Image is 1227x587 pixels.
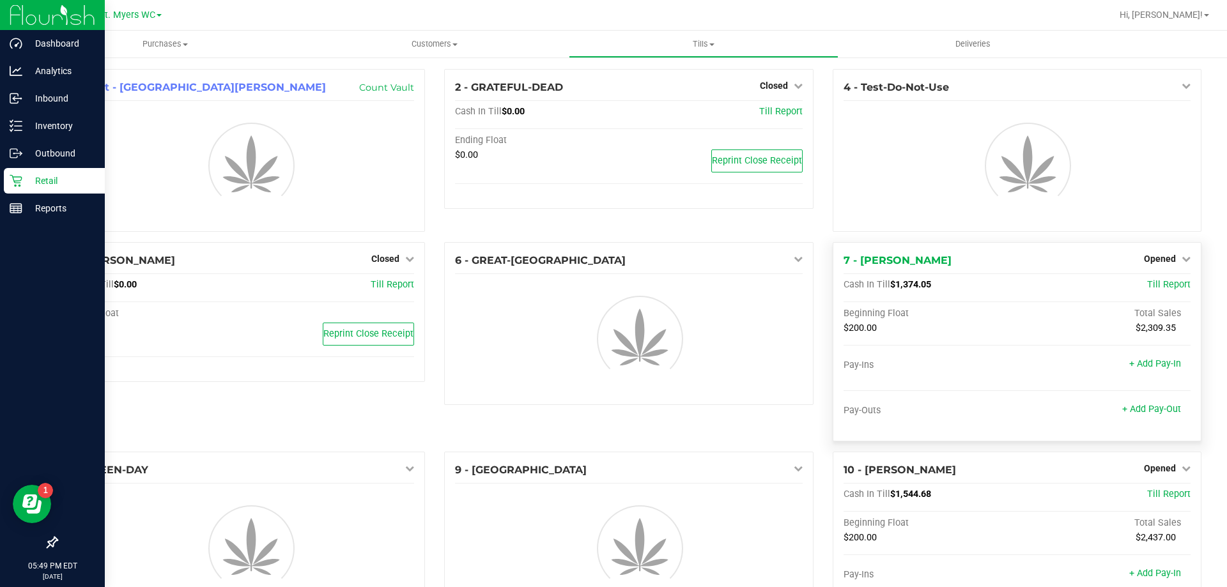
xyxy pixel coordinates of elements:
a: Customers [300,31,569,57]
span: Deliveries [938,38,1008,50]
span: $1,544.68 [890,489,931,499]
span: Ft. Myers WC [100,10,155,20]
span: 10 - [PERSON_NAME] [844,464,956,476]
inline-svg: Analytics [10,65,22,77]
span: $0.00 [502,106,525,117]
span: Closed [371,254,399,264]
span: 9 - [GEOGRAPHIC_DATA] [455,464,587,476]
div: Beginning Float [844,517,1017,529]
p: Dashboard [22,36,99,51]
span: $0.00 [455,149,478,160]
span: Purchases [31,38,300,50]
span: Tills [569,38,837,50]
span: $2,309.35 [1136,323,1176,333]
a: Purchases [31,31,300,57]
span: $200.00 [844,532,877,543]
inline-svg: Inbound [10,92,22,105]
a: Count Vault [359,82,414,93]
span: 5 - [PERSON_NAME] [67,254,175,266]
iframe: Resource center [13,485,51,523]
span: Reprint Close Receipt [712,155,802,166]
inline-svg: Inventory [10,119,22,132]
a: + Add Pay-In [1129,568,1181,579]
inline-svg: Reports [10,202,22,215]
span: Hi, [PERSON_NAME]! [1120,10,1203,20]
a: Deliveries [838,31,1107,57]
a: Till Report [1147,279,1191,290]
span: $200.00 [844,323,877,333]
div: Ending Float [455,135,629,146]
span: 2 - GRATEFUL-DEAD [455,81,563,93]
a: Till Report [759,106,803,117]
a: Tills [569,31,838,57]
span: Closed [760,80,788,91]
span: 6 - GREAT-[GEOGRAPHIC_DATA] [455,254,626,266]
div: Total Sales [1017,517,1191,529]
p: Retail [22,173,99,188]
div: Beginning Float [844,308,1017,319]
span: 8 - GREEN-DAY [67,464,148,476]
div: Pay-Ins [844,569,1017,581]
a: Till Report [371,279,414,290]
span: Cash In Till [455,106,502,117]
button: Reprint Close Receipt [323,323,414,346]
p: Analytics [22,63,99,79]
p: Reports [22,201,99,216]
button: Reprint Close Receipt [711,149,803,172]
div: Pay-Outs [844,405,1017,416]
span: $2,437.00 [1136,532,1176,543]
div: Ending Float [67,308,241,319]
span: 7 - [PERSON_NAME] [844,254,952,266]
span: 4 - Test-Do-Not-Use [844,81,949,93]
span: Opened [1144,254,1176,264]
iframe: Resource center unread badge [38,483,53,498]
span: Cash In Till [844,489,890,499]
p: Inbound [22,91,99,106]
span: Reprint Close Receipt [323,328,413,339]
inline-svg: Outbound [10,147,22,160]
a: Till Report [1147,489,1191,499]
span: $1,374.05 [890,279,931,290]
span: Opened [1144,463,1176,473]
span: Cash In Till [844,279,890,290]
p: [DATE] [6,572,99,581]
p: 05:49 PM EDT [6,560,99,572]
span: 1 - Vault - [GEOGRAPHIC_DATA][PERSON_NAME] [67,81,326,93]
a: + Add Pay-Out [1122,404,1181,415]
inline-svg: Dashboard [10,37,22,50]
p: Inventory [22,118,99,133]
div: Total Sales [1017,308,1191,319]
span: $0.00 [114,279,137,290]
a: + Add Pay-In [1129,358,1181,369]
div: Pay-Ins [844,360,1017,371]
inline-svg: Retail [10,174,22,187]
p: Outbound [22,146,99,161]
span: Customers [300,38,568,50]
